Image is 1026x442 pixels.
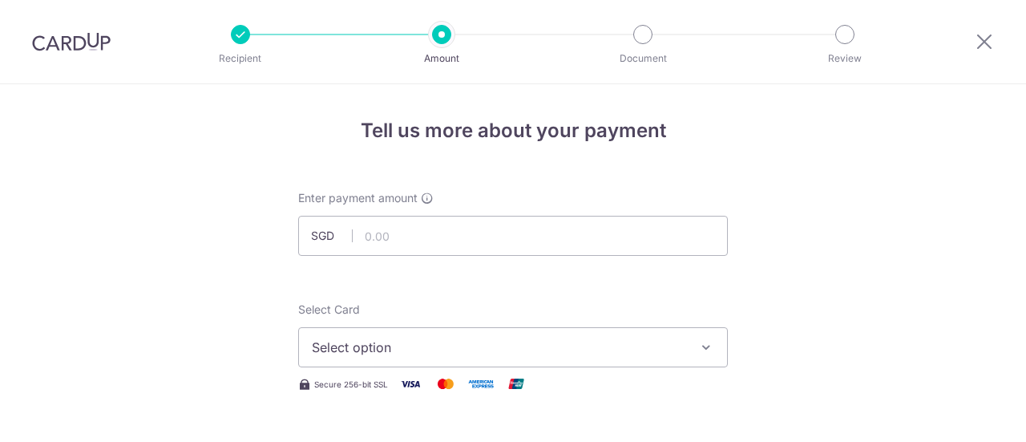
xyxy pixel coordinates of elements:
[298,216,728,256] input: 0.00
[382,51,501,67] p: Amount
[465,374,497,394] img: American Express
[298,327,728,367] button: Select option
[298,190,418,206] span: Enter payment amount
[314,378,388,391] span: Secure 256-bit SSL
[298,116,728,145] h4: Tell us more about your payment
[312,338,685,357] span: Select option
[584,51,702,67] p: Document
[311,228,353,244] span: SGD
[394,374,426,394] img: Visa
[181,51,300,67] p: Recipient
[430,374,462,394] img: Mastercard
[298,302,360,316] span: translation missing: en.payables.payment_networks.credit_card.summary.labels.select_card
[786,51,904,67] p: Review
[32,32,111,51] img: CardUp
[500,374,532,394] img: Union Pay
